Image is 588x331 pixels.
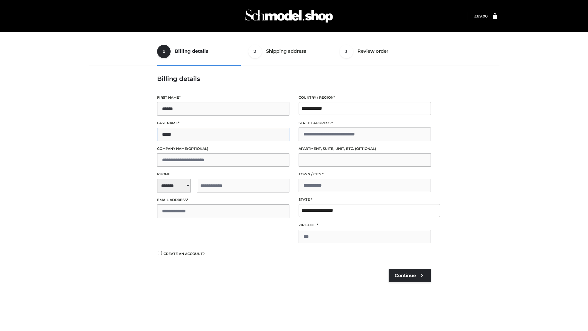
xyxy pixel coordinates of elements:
span: (optional) [355,146,376,151]
a: Continue [389,269,431,282]
a: £89.00 [474,14,488,18]
label: Town / City [299,171,431,177]
input: Create an account? [157,251,163,255]
label: First name [157,95,289,101]
label: State [299,197,431,203]
label: Last name [157,120,289,126]
img: Schmodel Admin 964 [243,4,335,28]
span: Continue [395,273,416,278]
span: Create an account? [164,252,205,256]
label: Apartment, suite, unit, etc. [299,146,431,152]
label: Phone [157,171,289,177]
h3: Billing details [157,75,431,82]
label: Email address [157,197,289,203]
bdi: 89.00 [474,14,488,18]
label: ZIP Code [299,222,431,228]
span: £ [474,14,477,18]
span: (optional) [187,146,208,151]
label: Country / Region [299,95,431,101]
label: Company name [157,146,289,152]
label: Street address [299,120,431,126]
